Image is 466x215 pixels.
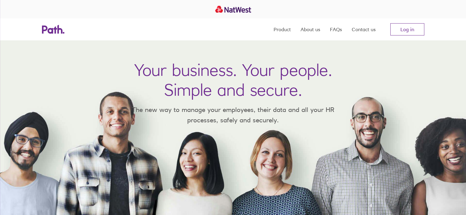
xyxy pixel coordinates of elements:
[330,18,342,40] a: FAQs
[134,60,332,100] h1: Your business. Your people. Simple and secure.
[301,18,320,40] a: About us
[274,18,291,40] a: Product
[123,105,343,125] p: The new way to manage your employees, their data and all your HR processes, safely and securely.
[352,18,376,40] a: Contact us
[390,23,424,35] a: Log in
